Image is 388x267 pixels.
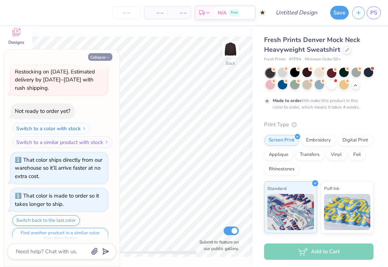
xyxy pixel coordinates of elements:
div: Screen Print [264,135,299,146]
span: Fresh Prints [264,56,285,63]
div: That color ships directly from our warehouse so it’ll arrive faster at no extra cost. [15,156,102,180]
button: Switch to a similar product with stock [12,136,113,148]
img: Puff Ink [324,194,371,230]
a: PS [367,7,381,19]
span: N/A [218,9,227,17]
div: Back [226,60,235,67]
span: Free [231,10,238,15]
div: Digital Print [338,135,373,146]
img: Standard [267,194,314,230]
span: Designs [8,39,24,45]
span: This color is and left. Restocking on [DATE]. Estimated delivery by [DATE]–[DATE] with rush shipp... [15,52,95,92]
label: Submit to feature on our public gallery. [195,239,239,252]
img: Switch to a color with stock [82,126,86,131]
div: Applique [264,149,293,160]
div: Not ready to order yet? [15,107,70,115]
span: – – [149,9,163,17]
div: Vinyl [326,149,346,160]
span: PS [370,9,377,17]
div: Rhinestones [264,164,299,175]
div: Foil [349,149,366,160]
input: Untitled Design [270,5,323,20]
span: Minimum Order: 50 + [305,56,341,63]
button: Collapse [88,53,112,61]
img: Back [223,42,238,56]
img: Switch to a similar product with stock [104,140,109,144]
button: Switch to a color with stock [12,123,90,134]
span: Puff Ink [324,185,339,192]
div: We make this product in this color to order, which means it takes 4 weeks. [273,97,362,110]
div: Print Type [264,120,374,129]
span: Fresh Prints Denver Mock Neck Heavyweight Sweatshirt [264,35,360,54]
div: Transfers [295,149,324,160]
input: – – [112,6,141,19]
span: # FP94 [289,56,301,63]
button: Find another product in a similar color that ships faster [12,228,108,244]
span: Standard [267,185,286,192]
div: Embroidery [301,135,336,146]
button: Save [330,6,349,20]
button: Switch back to the last color [12,215,80,226]
strong: Made to order: [273,98,303,103]
span: – – [172,9,186,17]
div: That color is made to order so it takes longer to ship. [15,192,99,208]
